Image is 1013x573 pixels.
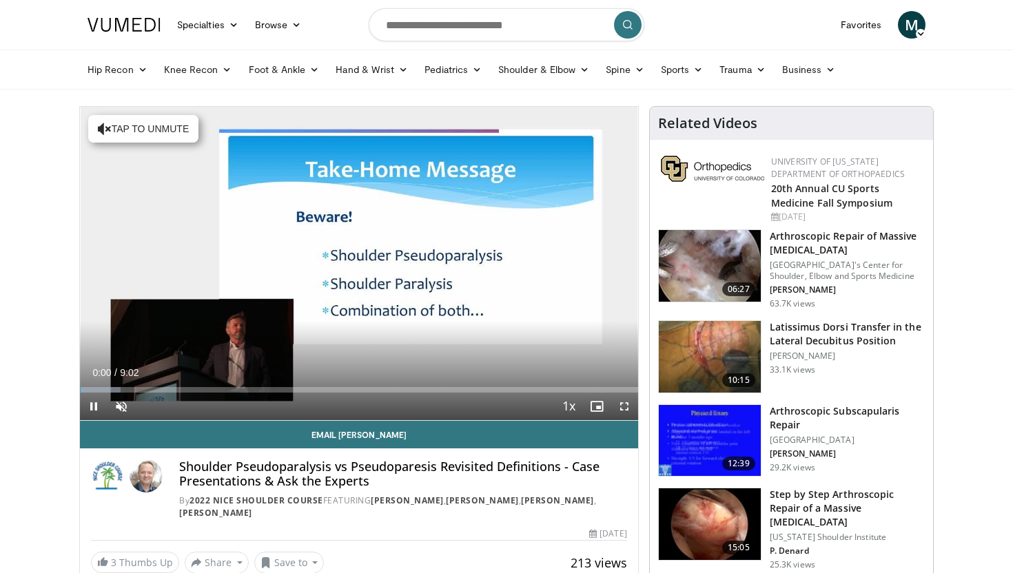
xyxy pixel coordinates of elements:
[92,367,111,378] span: 0:00
[571,554,627,571] span: 213 views
[722,541,755,554] span: 15:05
[770,559,815,570] p: 25.3K views
[247,11,310,39] a: Browse
[659,321,761,393] img: 38501_0000_3.png.150x105_q85_crop-smart_upscale.jpg
[589,528,626,540] div: [DATE]
[80,393,108,420] button: Pause
[369,8,644,41] input: Search topics, interventions
[80,421,638,448] a: Email [PERSON_NAME]
[659,488,761,560] img: 7cd5bdb9-3b5e-40f2-a8f4-702d57719c06.150x105_q85_crop-smart_upscale.jpg
[770,284,925,295] p: [PERSON_NAME]
[91,459,124,492] img: 2022 Nice Shoulder Course
[771,156,905,180] a: University of [US_STATE] Department of Orthopaedics
[722,282,755,296] span: 06:27
[416,56,490,83] a: Pediatrics
[658,320,925,393] a: 10:15 Latissimus Dorsi Transfer in the Lateral Decubitus Position [PERSON_NAME] 33.1K views
[659,230,761,302] img: 281021_0002_1.png.150x105_q85_crop-smart_upscale.jpg
[770,448,925,459] p: [PERSON_NAME]
[658,115,757,132] h4: Related Videos
[371,494,444,506] a: [PERSON_NAME]
[156,56,241,83] a: Knee Recon
[241,56,328,83] a: Foot & Ankle
[770,260,925,282] p: [GEOGRAPHIC_DATA]'s Center for Shoulder, Elbow and Sports Medicine
[771,211,922,223] div: [DATE]
[711,56,774,83] a: Trauma
[80,107,638,421] video-js: Video Player
[327,56,416,83] a: Hand & Wrist
[770,488,925,529] h3: Step by Step Arthroscopic Repair of a Massive [MEDICAL_DATA]
[658,229,925,309] a: 06:27 Arthroscopic Repair of Massive [MEDICAL_DATA] [GEOGRAPHIC_DATA]'s Center for Shoulder, Elbo...
[555,393,583,420] button: Playback Rate
[597,56,652,83] a: Spine
[770,545,925,556] p: P. Denard
[774,56,844,83] a: Business
[770,462,815,473] p: 29.2K views
[770,320,925,348] h3: Latissimus Dorsi Transfer in the Lateral Decubitus Position
[114,367,117,378] span: /
[179,459,627,489] h4: Shoulder Pseudoparalysis vs Pseudoparesis Revisited Definitions - Case Presentations & Ask the Ex...
[108,393,135,420] button: Unmute
[179,507,252,519] a: [PERSON_NAME]
[770,532,925,543] p: [US_STATE] Shoulder Institute
[120,367,139,378] span: 9:02
[770,229,925,257] h3: Arthroscopic Repair of Massive [MEDICAL_DATA]
[770,298,815,309] p: 63.7K views
[490,56,597,83] a: Shoulder & Elbow
[111,556,116,569] span: 3
[179,494,627,519] div: By FEATURING , , ,
[190,494,323,506] a: 2022 Nice Shoulder Course
[130,459,163,492] img: Avatar
[446,494,519,506] a: [PERSON_NAME]
[79,56,156,83] a: Hip Recon
[88,18,161,32] img: VuMedi Logo
[91,552,179,573] a: 3 Thumbs Up
[770,404,925,432] h3: Arthroscopic Subscapularis Repair
[88,115,198,143] button: Tap to unmute
[771,182,892,209] a: 20th Annual CU Sports Medicine Fall Symposium
[169,11,247,39] a: Specialties
[521,494,594,506] a: [PERSON_NAME]
[770,351,925,362] p: [PERSON_NAME]
[770,364,815,375] p: 33.1K views
[583,393,611,420] button: Enable picture-in-picture mode
[898,11,925,39] a: M
[661,156,764,182] img: 355603a8-37da-49b6-856f-e00d7e9307d3.png.150x105_q85_autocrop_double_scale_upscale_version-0.2.png
[653,56,712,83] a: Sports
[658,404,925,477] a: 12:39 Arthroscopic Subscapularis Repair [GEOGRAPHIC_DATA] [PERSON_NAME] 29.2K views
[770,435,925,446] p: [GEOGRAPHIC_DATA]
[611,393,638,420] button: Fullscreen
[722,457,755,470] span: 12:39
[832,11,890,39] a: Favorites
[659,405,761,477] img: 38496_0000_3.png.150x105_q85_crop-smart_upscale.jpg
[80,387,638,393] div: Progress Bar
[722,373,755,387] span: 10:15
[658,488,925,570] a: 15:05 Step by Step Arthroscopic Repair of a Massive [MEDICAL_DATA] [US_STATE] Shoulder Institute ...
